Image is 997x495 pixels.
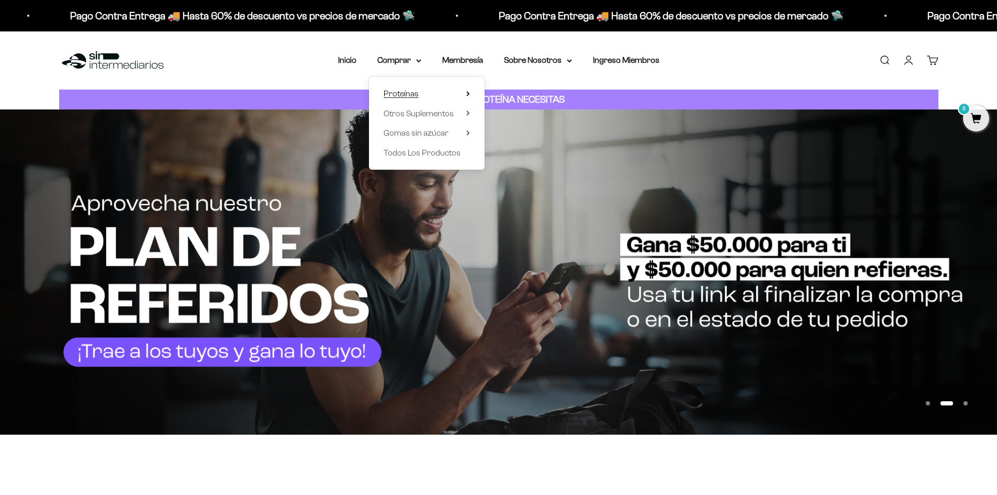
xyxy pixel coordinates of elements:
[958,103,970,115] mark: 0
[384,109,454,118] span: Otros Suplementos
[384,107,470,120] summary: Otros Suplementos
[377,53,421,67] summary: Comprar
[68,7,413,24] p: Pago Contra Entrega 🚚 Hasta 60% de descuento vs precios de mercado 🛸
[384,87,470,101] summary: Proteínas
[338,56,356,64] a: Inicio
[497,7,842,24] p: Pago Contra Entrega 🚚 Hasta 60% de descuento vs precios de mercado 🛸
[384,128,449,137] span: Gomas sin azúcar
[432,94,565,105] strong: CUANTA PROTEÍNA NECESITAS
[593,56,659,64] a: Ingreso Miembros
[384,146,470,160] a: Todos Los Productos
[384,126,470,140] summary: Gomas sin azúcar
[442,56,483,64] a: Membresía
[963,114,989,125] a: 0
[384,148,461,157] span: Todos Los Productos
[384,89,419,98] span: Proteínas
[504,53,572,67] summary: Sobre Nosotros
